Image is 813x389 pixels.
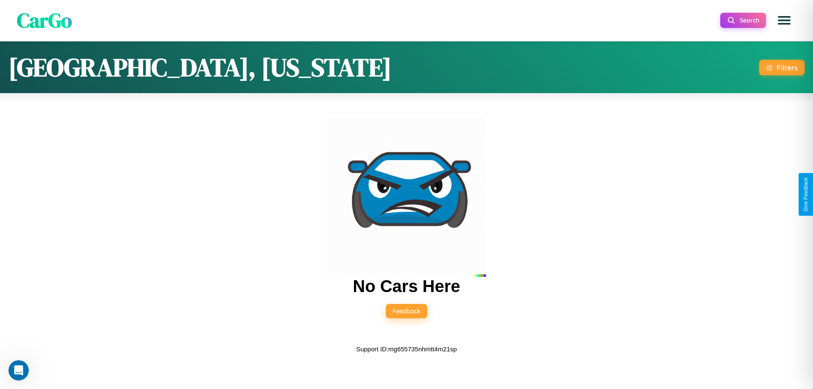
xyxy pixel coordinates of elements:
[759,60,805,75] button: Filters
[720,13,766,28] button: Search
[353,277,460,296] h2: No Cars Here
[327,118,486,277] img: car
[17,6,72,34] span: CarGo
[777,63,798,72] div: Filters
[386,304,427,318] button: Feedback
[8,50,392,85] h1: [GEOGRAPHIC_DATA], [US_STATE]
[356,343,457,355] p: Support ID: mg655735nhmtt4m21sp
[803,177,809,212] div: Give Feedback
[772,8,796,32] button: Open menu
[740,17,759,24] span: Search
[8,360,29,381] iframe: Intercom live chat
